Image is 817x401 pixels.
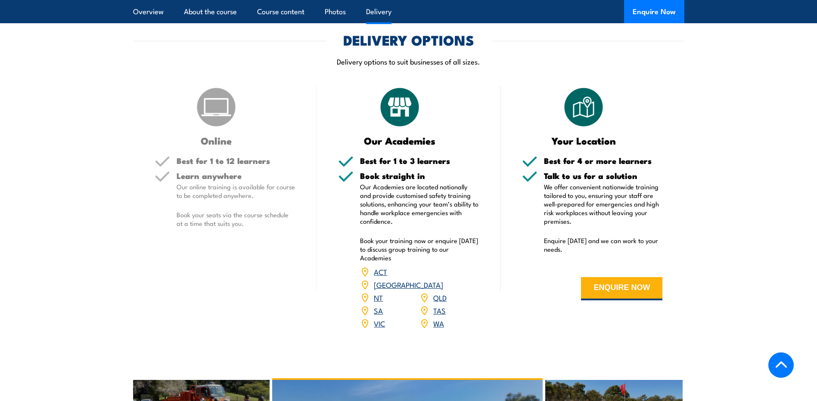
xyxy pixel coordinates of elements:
h5: Best for 4 or more learners [544,157,663,165]
h5: Talk to us for a solution [544,172,663,180]
h5: Best for 1 to 12 learners [177,157,295,165]
p: Our Academies are located nationally and provide customised safety training solutions, enhancing ... [360,182,479,225]
h3: Our Academies [338,136,462,145]
p: We offer convenient nationwide training tailored to you, ensuring your staff are well-prepared fo... [544,182,663,225]
h3: Online [155,136,278,145]
button: ENQUIRE NOW [581,277,662,300]
p: Our online training is available for course to be completed anywhere. [177,182,295,200]
a: VIC [374,318,385,328]
p: Delivery options to suit businesses of all sizes. [133,56,684,66]
p: Book your seats via the course schedule at a time that suits you. [177,210,295,228]
a: SA [374,305,383,315]
a: QLD [433,292,447,302]
h3: Your Location [522,136,646,145]
p: Enquire [DATE] and we can work to your needs. [544,236,663,253]
a: TAS [433,305,446,315]
h5: Book straight in [360,172,479,180]
h5: Best for 1 to 3 learners [360,157,479,165]
a: NT [374,292,383,302]
a: ACT [374,266,387,277]
p: Book your training now or enquire [DATE] to discuss group training to our Academies [360,236,479,262]
h2: DELIVERY OPTIONS [343,34,474,46]
h5: Learn anywhere [177,172,295,180]
a: [GEOGRAPHIC_DATA] [374,279,443,290]
a: WA [433,318,444,328]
